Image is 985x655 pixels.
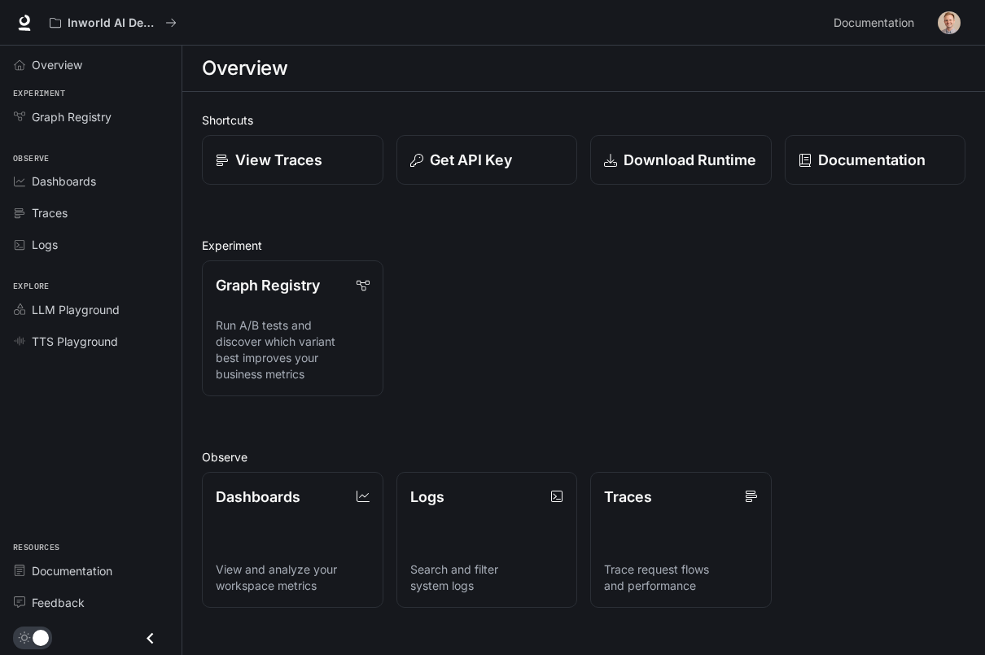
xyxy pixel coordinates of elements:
[430,149,512,171] p: Get API Key
[32,594,85,611] span: Feedback
[410,486,444,508] p: Logs
[202,52,287,85] h1: Overview
[32,56,82,73] span: Overview
[785,135,966,185] a: Documentation
[590,472,772,608] a: TracesTrace request flows and performance
[32,333,118,350] span: TTS Playground
[32,172,96,190] span: Dashboards
[202,472,383,608] a: DashboardsView and analyze your workspace metrics
[7,103,175,131] a: Graph Registry
[938,11,961,34] img: User avatar
[7,327,175,356] a: TTS Playground
[202,260,383,396] a: Graph RegistryRun A/B tests and discover which variant best improves your business metrics
[32,301,120,318] span: LLM Playground
[235,149,322,171] p: View Traces
[7,588,175,617] a: Feedback
[7,557,175,585] a: Documentation
[827,7,926,39] a: Documentation
[132,622,169,655] button: Close drawer
[32,562,112,579] span: Documentation
[202,135,383,185] a: View Traces
[202,237,965,254] h2: Experiment
[7,199,175,227] a: Traces
[7,230,175,259] a: Logs
[410,561,564,594] p: Search and filter system logs
[42,7,184,39] button: All workspaces
[216,274,320,296] p: Graph Registry
[32,204,68,221] span: Traces
[33,628,49,646] span: Dark mode toggle
[834,13,914,33] span: Documentation
[216,317,370,382] p: Run A/B tests and discover which variant best improves your business metrics
[202,448,965,465] h2: Observe
[590,135,772,185] a: Download Runtime
[202,111,965,129] h2: Shortcuts
[68,16,159,30] p: Inworld AI Demos
[32,108,112,125] span: Graph Registry
[32,236,58,253] span: Logs
[604,561,758,594] p: Trace request flows and performance
[216,561,370,594] p: View and analyze your workspace metrics
[7,167,175,195] a: Dashboards
[604,486,652,508] p: Traces
[396,135,578,185] button: Get API Key
[7,50,175,79] a: Overview
[7,295,175,324] a: LLM Playground
[216,486,300,508] p: Dashboards
[624,149,756,171] p: Download Runtime
[818,149,926,171] p: Documentation
[933,7,965,39] button: User avatar
[396,472,578,608] a: LogsSearch and filter system logs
